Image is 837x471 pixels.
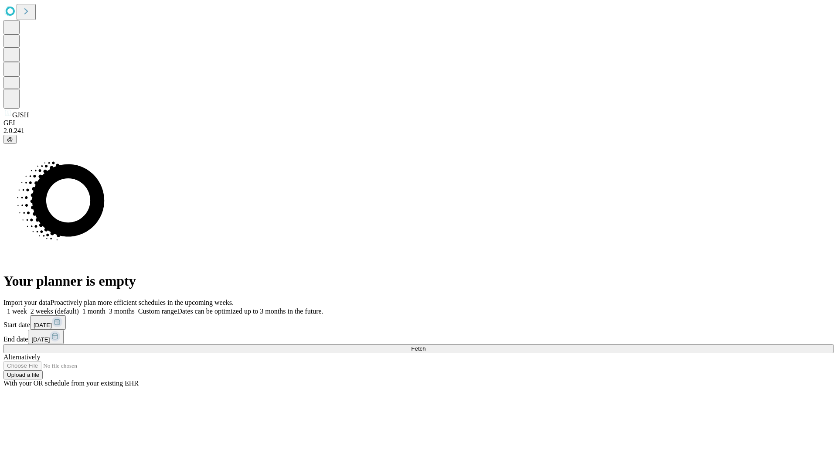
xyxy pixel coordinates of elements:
div: End date [3,330,834,344]
button: [DATE] [30,315,66,330]
span: Proactively plan more efficient schedules in the upcoming weeks. [51,299,234,306]
span: @ [7,136,13,143]
span: 1 month [82,307,105,315]
div: GEI [3,119,834,127]
span: Import your data [3,299,51,306]
span: 3 months [109,307,135,315]
button: [DATE] [28,330,64,344]
div: Start date [3,315,834,330]
button: @ [3,135,17,144]
span: Dates can be optimized up to 3 months in the future. [177,307,323,315]
span: [DATE] [31,336,50,343]
span: Custom range [138,307,177,315]
span: Alternatively [3,353,40,361]
span: GJSH [12,111,29,119]
button: Upload a file [3,370,43,379]
button: Fetch [3,344,834,353]
div: 2.0.241 [3,127,834,135]
h1: Your planner is empty [3,273,834,289]
span: 1 week [7,307,27,315]
span: 2 weeks (default) [31,307,79,315]
span: Fetch [411,345,425,352]
span: With your OR schedule from your existing EHR [3,379,139,387]
span: [DATE] [34,322,52,328]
